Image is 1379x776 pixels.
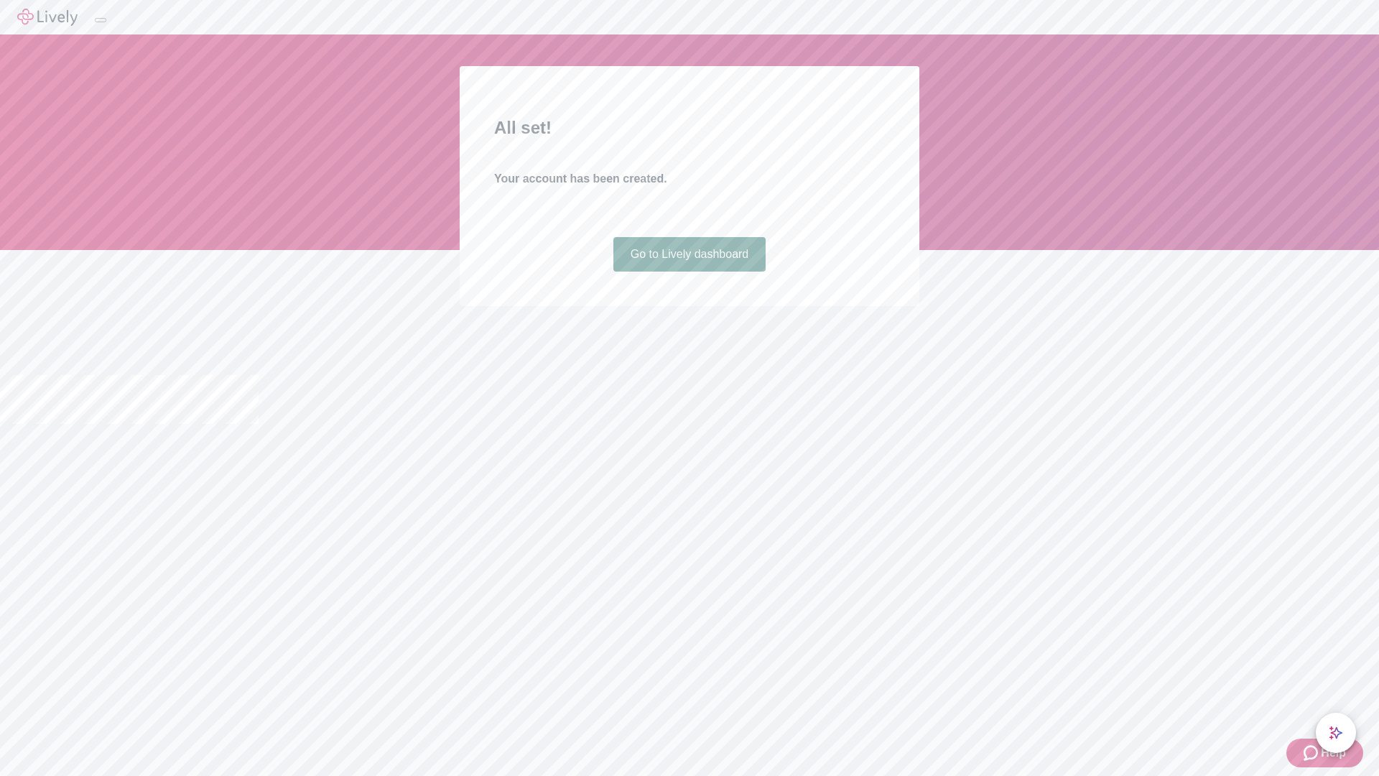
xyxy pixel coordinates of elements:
[1321,744,1346,762] span: Help
[17,9,78,26] img: Lively
[95,18,106,22] button: Log out
[1316,713,1356,753] button: chat
[494,170,885,188] h4: Your account has been created.
[494,115,885,141] h2: All set!
[1304,744,1321,762] svg: Zendesk support icon
[613,237,766,272] a: Go to Lively dashboard
[1286,739,1363,767] button: Zendesk support iconHelp
[1329,726,1343,740] svg: Lively AI Assistant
